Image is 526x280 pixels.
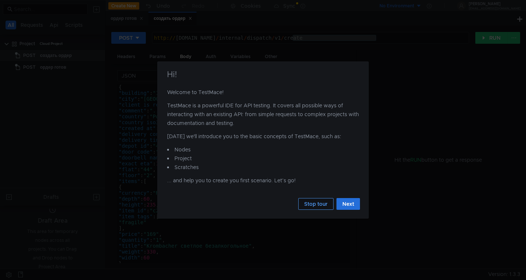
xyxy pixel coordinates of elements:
p: Welcome to TestMace! [167,88,359,101]
li: Project [167,154,359,163]
p: [DATE] we'll introduce you to the basic concepts of TestMace, such as: [167,132,359,145]
h4: Hi! [166,70,360,79]
p: TestMace is a powerful IDE for API testing. It covers all possible ways of interacting with an ex... [167,101,359,132]
li: Scratches [167,163,359,172]
p: ... and help you to create you first scenario. Let’s go! [167,176,359,189]
li: Nodes [167,145,359,154]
